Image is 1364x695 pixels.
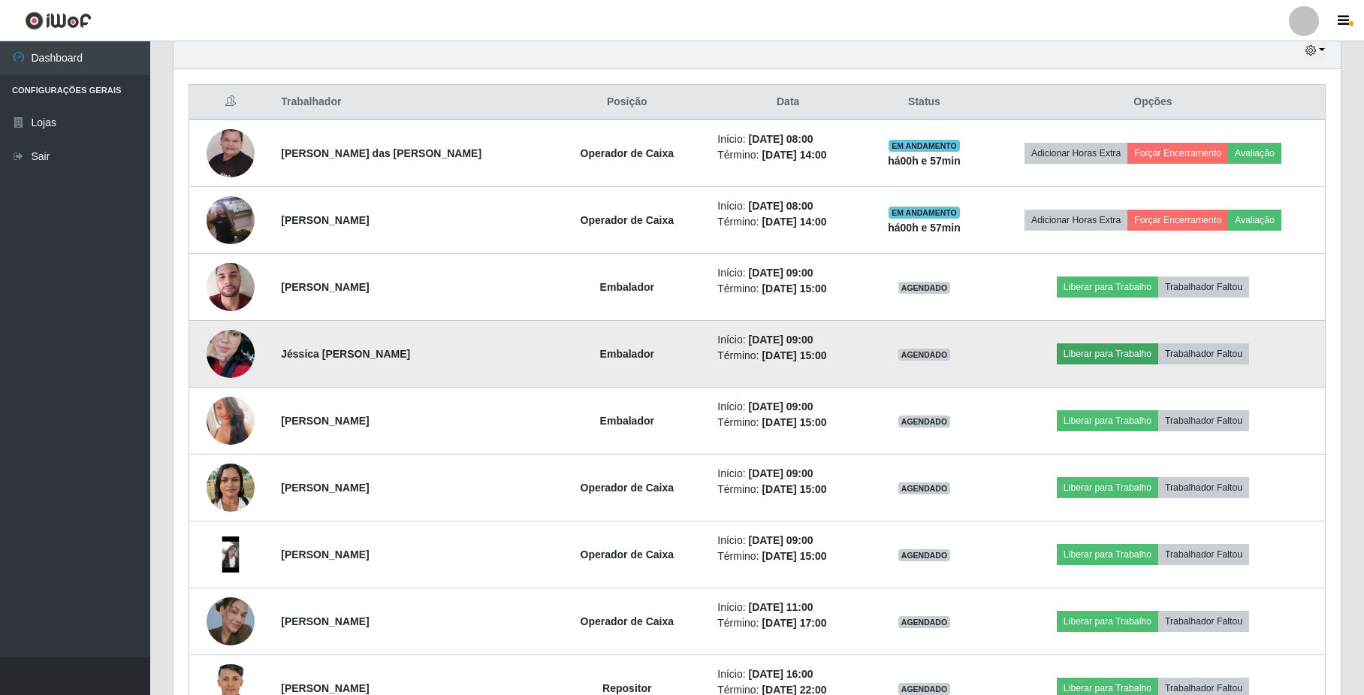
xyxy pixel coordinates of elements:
strong: há 00 h e 57 min [888,155,961,167]
strong: há 00 h e 57 min [888,222,961,234]
li: Término: [717,281,859,297]
strong: Embalador [600,415,654,427]
strong: Embalador [600,348,654,360]
li: Início: [717,666,859,682]
li: Início: [717,600,859,615]
strong: [PERSON_NAME] [281,214,369,226]
strong: Operador de Caixa [581,615,674,627]
th: Trabalhador [272,85,545,120]
li: Término: [717,482,859,497]
span: AGENDADO [898,282,951,294]
li: Início: [717,265,859,281]
th: Data [708,85,868,120]
strong: Operador de Caixa [581,548,674,561]
li: Término: [717,415,859,431]
img: 1725629352832.jpeg [207,100,255,207]
time: [DATE] 08:00 [749,133,813,145]
time: [DATE] 09:00 [749,467,813,479]
span: AGENDADO [898,683,951,695]
strong: [PERSON_NAME] [281,281,369,293]
button: Trabalhador Faltou [1158,611,1249,632]
time: [DATE] 15:00 [762,483,826,495]
time: [DATE] 09:00 [749,267,813,279]
strong: [PERSON_NAME] [281,682,369,694]
time: [DATE] 15:00 [762,283,826,295]
button: Adicionar Horas Extra [1025,210,1127,231]
li: Término: [717,548,859,564]
th: Opções [981,85,1326,120]
li: Início: [717,332,859,348]
time: [DATE] 16:00 [749,668,813,680]
li: Início: [717,131,859,147]
strong: [PERSON_NAME] [281,482,369,494]
button: Avaliação [1228,143,1281,164]
img: 1748117584885.jpeg [207,579,255,664]
strong: [PERSON_NAME] [281,415,369,427]
strong: Embalador [600,281,654,293]
th: Posição [545,85,708,120]
span: EM ANDAMENTO [889,207,960,219]
button: Liberar para Trabalho [1057,544,1158,565]
strong: Operador de Caixa [581,147,674,159]
li: Início: [717,198,859,214]
img: 1624686052490.jpeg [207,244,255,330]
strong: Operador de Caixa [581,214,674,226]
button: Trabalhador Faltou [1158,343,1249,364]
strong: [PERSON_NAME] [281,548,369,561]
span: AGENDADO [898,616,951,628]
button: Liberar para Trabalho [1057,410,1158,431]
time: [DATE] 15:00 [762,416,826,428]
button: Trabalhador Faltou [1158,276,1249,298]
button: Trabalhador Faltou [1158,477,1249,498]
li: Término: [717,615,859,631]
img: 1737655206181.jpeg [207,536,255,573]
button: Trabalhador Faltou [1158,544,1249,565]
li: Início: [717,399,859,415]
button: Liberar para Trabalho [1057,343,1158,364]
button: Forçar Encerramento [1127,210,1228,231]
li: Término: [717,348,859,364]
time: [DATE] 14:00 [762,149,826,161]
button: Liberar para Trabalho [1057,611,1158,632]
time: [DATE] 11:00 [749,601,813,613]
th: Status [868,85,981,120]
span: AGENDADO [898,482,951,494]
time: [DATE] 14:00 [762,216,826,228]
li: Término: [717,214,859,230]
time: [DATE] 09:00 [749,400,813,412]
time: [DATE] 17:00 [762,617,826,629]
time: [DATE] 15:00 [762,349,826,361]
time: [DATE] 15:00 [762,550,826,562]
button: Avaliação [1228,210,1281,231]
strong: Repositor [602,682,651,694]
button: Forçar Encerramento [1127,143,1228,164]
button: Trabalhador Faltou [1158,410,1249,431]
time: [DATE] 09:00 [749,534,813,546]
time: [DATE] 08:00 [749,200,813,212]
strong: Operador de Caixa [581,482,674,494]
strong: [PERSON_NAME] das [PERSON_NAME] [281,147,481,159]
img: CoreUI Logo [25,11,92,30]
button: Liberar para Trabalho [1057,477,1158,498]
img: 1758117857467.jpeg [207,311,255,397]
img: 1725070298663.jpeg [207,177,255,263]
time: [DATE] 09:00 [749,334,813,346]
span: AGENDADO [898,349,951,361]
span: EM ANDAMENTO [889,140,960,152]
strong: Jéssica [PERSON_NAME] [281,348,410,360]
li: Término: [717,147,859,163]
span: AGENDADO [898,415,951,428]
button: Adicionar Horas Extra [1025,143,1127,164]
span: AGENDADO [898,549,951,561]
img: 1720809249319.jpeg [207,455,255,519]
button: Liberar para Trabalho [1057,276,1158,298]
strong: [PERSON_NAME] [281,615,369,627]
li: Início: [717,466,859,482]
li: Início: [717,533,859,548]
img: 1754586339245.jpeg [207,387,255,455]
